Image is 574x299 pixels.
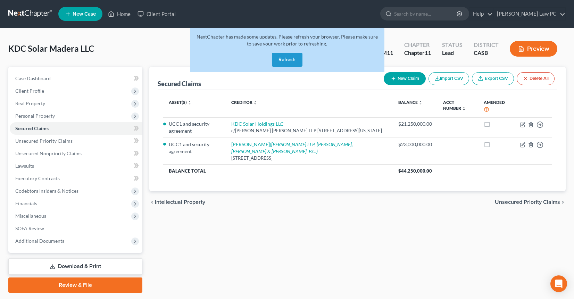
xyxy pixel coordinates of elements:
[15,88,44,94] span: Client Profile
[398,121,432,127] div: $21,250,000.00
[15,238,64,244] span: Additional Documents
[15,75,51,81] span: Case Dashboard
[10,172,142,185] a: Executory Contracts
[10,135,142,147] a: Unsecured Priority Claims
[443,100,466,111] a: Acct Number unfold_more
[398,100,423,105] a: Balance unfold_more
[10,222,142,235] a: SOFA Review
[418,101,423,105] i: unfold_more
[134,8,179,20] a: Client Portal
[517,72,555,85] button: Delete All
[398,141,432,148] div: $23,000,000.00
[10,72,142,85] a: Case Dashboard
[560,199,566,205] i: chevron_right
[15,200,37,206] span: Financials
[478,95,514,117] th: Amended
[197,34,378,47] span: NextChapter has made some updates. Please refresh your browser. Please make sure to save your wor...
[231,141,353,154] a: [PERSON_NAME]([PERSON_NAME] LLP, [PERSON_NAME], [PERSON_NAME] & [PERSON_NAME], P.C.)
[15,163,34,169] span: Lawsuits
[493,8,565,20] a: [PERSON_NAME] Law PC
[10,122,142,135] a: Secured Claims
[15,225,44,231] span: SOFA Review
[149,199,155,205] i: chevron_left
[231,155,387,161] div: [STREET_ADDRESS]
[231,141,353,154] i: ([PERSON_NAME] LLP, [PERSON_NAME], [PERSON_NAME] & [PERSON_NAME], P.C.)
[469,8,493,20] a: Help
[462,107,466,111] i: unfold_more
[231,121,284,127] a: KDC Solar Holdings LLC
[398,168,432,174] span: $44,250,000.00
[163,164,393,177] th: Balance Total
[155,199,205,205] span: Intellectual Property
[105,8,134,20] a: Home
[15,175,60,181] span: Executory Contracts
[495,199,566,205] button: Unsecured Priority Claims chevron_right
[15,138,73,144] span: Unsecured Priority Claims
[10,160,142,172] a: Lawsuits
[384,72,426,85] button: New Claim
[10,147,142,160] a: Unsecured Nonpriority Claims
[442,49,463,57] div: Lead
[425,49,431,56] span: 11
[510,41,557,57] button: Preview
[188,101,192,105] i: unfold_more
[429,72,469,85] button: Import CSV
[404,41,431,49] div: Chapter
[8,258,142,275] a: Download & Print
[272,53,302,67] button: Refresh
[474,49,499,57] div: CASB
[472,72,514,85] a: Export CSV
[15,113,55,119] span: Personal Property
[550,275,567,292] div: Open Intercom Messenger
[15,125,49,131] span: Secured Claims
[169,100,192,105] a: Asset(s) unfold_more
[231,127,387,134] div: c/[PERSON_NAME] [PERSON_NAME] LLP [STREET_ADDRESS][US_STATE]
[8,277,142,293] a: Review & File
[8,43,94,53] span: KDC Solar Madera LLC
[15,213,46,219] span: Miscellaneous
[442,41,463,49] div: Status
[73,11,96,17] span: New Case
[253,101,257,105] i: unfold_more
[404,49,431,57] div: Chapter
[15,150,82,156] span: Unsecured Nonpriority Claims
[149,199,205,205] button: chevron_left Intellectual Property
[169,121,220,134] li: UCC1 and security agreement
[495,199,560,205] span: Unsecured Priority Claims
[474,41,499,49] div: District
[15,188,78,194] span: Codebtors Insiders & Notices
[15,100,45,106] span: Real Property
[231,100,257,105] a: Creditor unfold_more
[169,141,220,155] li: UCC1 and security agreement
[158,80,201,88] div: Secured Claims
[394,7,458,20] input: Search by name...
